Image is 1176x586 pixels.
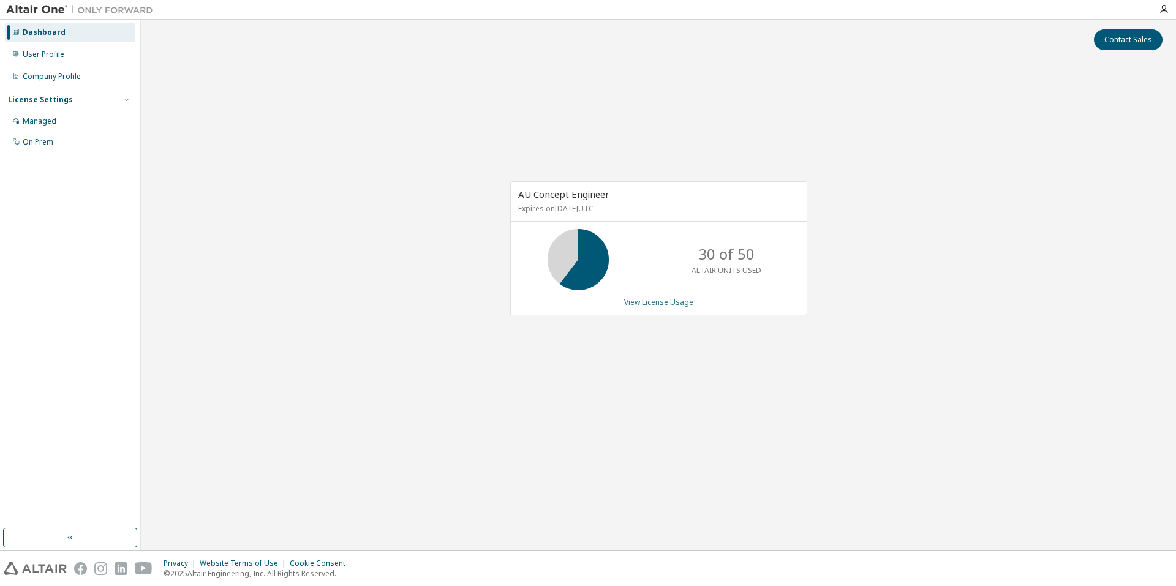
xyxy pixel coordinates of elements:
p: 30 of 50 [698,244,755,265]
div: User Profile [23,50,64,59]
p: Expires on [DATE] UTC [518,203,796,214]
div: Dashboard [23,28,66,37]
a: View License Usage [624,297,693,307]
div: Privacy [164,558,200,568]
img: Altair One [6,4,159,16]
div: Website Terms of Use [200,558,290,568]
div: License Settings [8,95,73,105]
img: altair_logo.svg [4,562,67,575]
div: On Prem [23,137,53,147]
div: Cookie Consent [290,558,353,568]
div: Managed [23,116,56,126]
button: Contact Sales [1094,29,1163,50]
p: ALTAIR UNITS USED [692,265,761,276]
img: facebook.svg [74,562,87,575]
span: AU Concept Engineer [518,188,609,200]
img: youtube.svg [135,562,153,575]
img: linkedin.svg [115,562,127,575]
p: © 2025 Altair Engineering, Inc. All Rights Reserved. [164,568,353,579]
img: instagram.svg [94,562,107,575]
div: Company Profile [23,72,81,81]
